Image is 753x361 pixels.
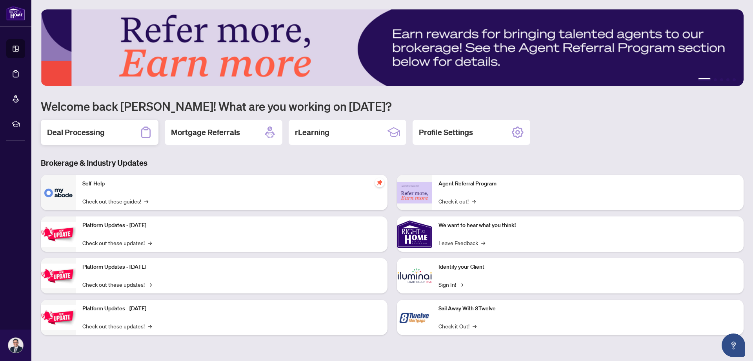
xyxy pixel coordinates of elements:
[8,338,23,353] img: Profile Icon
[148,238,152,247] span: →
[171,127,240,138] h2: Mortgage Referrals
[82,180,381,188] p: Self-Help
[41,99,744,114] h1: Welcome back [PERSON_NAME]! What are you working on [DATE]?
[6,6,25,20] img: logo
[82,238,152,247] a: Check out these updates!→
[720,78,723,81] button: 3
[472,197,476,205] span: →
[47,127,105,138] h2: Deal Processing
[438,322,477,330] a: Check it Out!→
[41,175,76,210] img: Self-Help
[82,280,152,289] a: Check out these updates!→
[397,258,432,293] img: Identify your Client
[419,127,473,138] h2: Profile Settings
[438,197,476,205] a: Check it out!→
[82,263,381,271] p: Platform Updates - [DATE]
[41,264,76,288] img: Platform Updates - July 8, 2025
[144,197,148,205] span: →
[82,197,148,205] a: Check out these guides!→
[82,221,381,230] p: Platform Updates - [DATE]
[438,304,737,313] p: Sail Away With 8Twelve
[295,127,329,138] h2: rLearning
[148,322,152,330] span: →
[473,322,477,330] span: →
[722,334,745,357] button: Open asap
[397,182,432,203] img: Agent Referral Program
[438,238,485,247] a: Leave Feedback→
[82,322,152,330] a: Check out these updates!→
[82,304,381,313] p: Platform Updates - [DATE]
[481,238,485,247] span: →
[397,216,432,252] img: We want to hear what you think!
[438,280,463,289] a: Sign In!→
[41,9,744,86] img: Slide 0
[148,280,152,289] span: →
[41,158,744,169] h3: Brokerage & Industry Updates
[438,180,737,188] p: Agent Referral Program
[726,78,729,81] button: 4
[375,178,384,187] span: pushpin
[698,78,711,81] button: 1
[41,222,76,247] img: Platform Updates - July 21, 2025
[459,280,463,289] span: →
[397,300,432,335] img: Sail Away With 8Twelve
[41,305,76,330] img: Platform Updates - June 23, 2025
[438,263,737,271] p: Identify your Client
[438,221,737,230] p: We want to hear what you think!
[733,78,736,81] button: 5
[714,78,717,81] button: 2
